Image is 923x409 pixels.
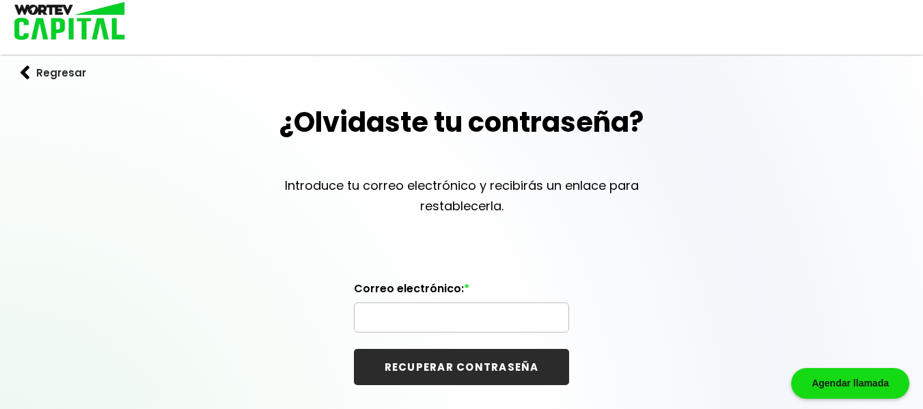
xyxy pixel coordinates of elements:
p: Introduce tu correo electrónico y recibirás un enlace para restablecerla. [257,175,667,216]
div: Agendar llamada [791,368,909,399]
label: Correo electrónico: [354,282,569,302]
button: RECUPERAR CONTRASEÑA [354,349,569,385]
img: flecha izquierda [20,66,30,80]
h1: ¿Olvidaste tu contraseña? [279,102,644,143]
